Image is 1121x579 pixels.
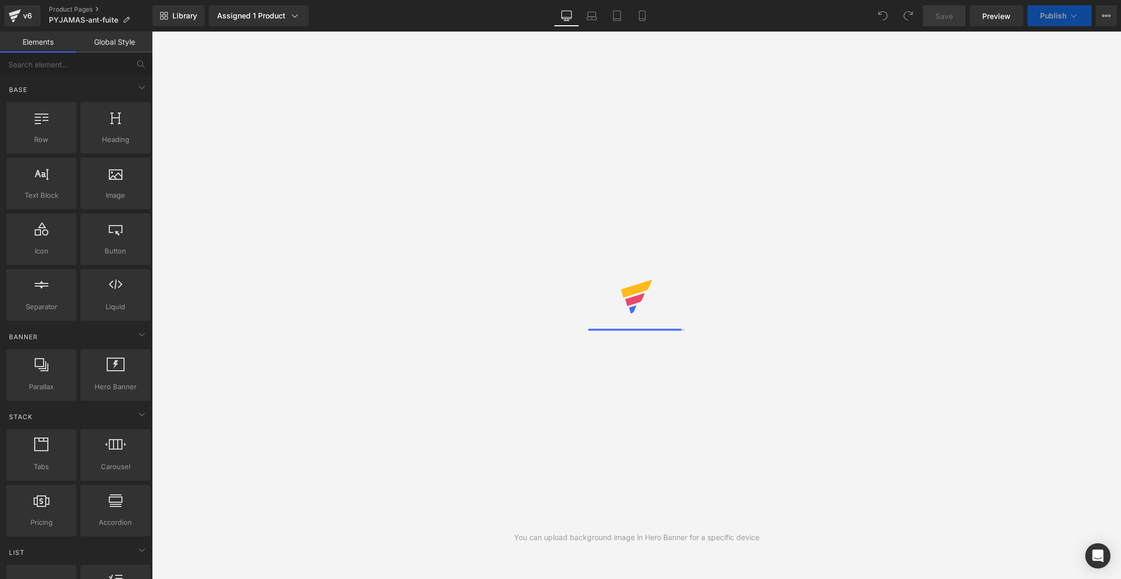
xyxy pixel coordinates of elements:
[1040,12,1066,20] span: Publish
[9,381,73,392] span: Parallax
[9,301,73,312] span: Separator
[84,301,147,312] span: Liquid
[84,190,147,201] span: Image
[9,461,73,472] span: Tabs
[4,5,40,26] a: v6
[935,11,953,22] span: Save
[514,532,759,543] div: You can upload background image in Hero Banner for a specific device
[8,412,34,422] span: Stack
[9,246,73,257] span: Icon
[1096,5,1117,26] button: More
[84,134,147,145] span: Heading
[217,11,300,21] div: Assigned 1 Product
[84,246,147,257] span: Button
[172,11,197,21] span: Library
[76,32,152,53] a: Global Style
[1085,543,1110,568] div: Open Intercom Messenger
[9,134,73,145] span: Row
[554,5,579,26] a: Desktop
[579,5,604,26] a: Laptop
[872,5,893,26] button: Undo
[49,16,118,24] span: PYJAMAS-ant-fuite
[982,11,1011,22] span: Preview
[49,5,152,14] a: Product Pages
[8,332,39,342] span: Banner
[9,190,73,201] span: Text Block
[84,381,147,392] span: Hero Banner
[604,5,630,26] a: Tablet
[152,5,204,26] a: New Library
[970,5,1023,26] a: Preview
[1027,5,1092,26] button: Publish
[9,517,73,528] span: Pricing
[8,85,28,95] span: Base
[84,517,147,528] span: Accordion
[898,5,919,26] button: Redo
[8,547,26,557] span: List
[630,5,655,26] a: Mobile
[84,461,147,472] span: Carousel
[21,9,34,23] div: v6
